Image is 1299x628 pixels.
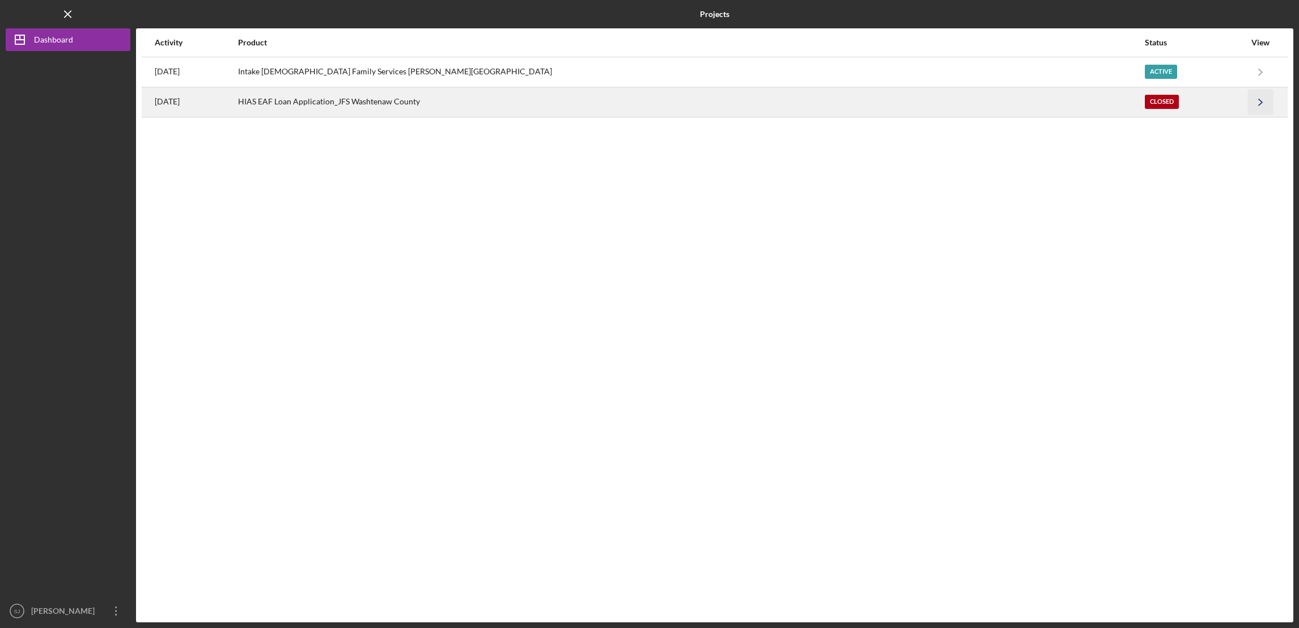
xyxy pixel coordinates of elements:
[238,38,1144,47] div: Product
[34,28,73,54] div: Dashboard
[1145,65,1177,79] div: Active
[6,28,130,51] button: Dashboard
[14,608,20,614] text: SJ
[155,67,180,76] time: 2024-12-28 04:31
[238,58,1144,86] div: Intake [DEMOGRAPHIC_DATA] Family Services [PERSON_NAME][GEOGRAPHIC_DATA]
[1246,38,1275,47] div: View
[700,10,729,19] b: Projects
[155,97,180,106] time: 2024-12-28 04:30
[1145,38,1245,47] div: Status
[6,600,130,622] button: SJ[PERSON_NAME]
[238,88,1144,116] div: HIAS EAF Loan Application_JFS Washtenaw County
[28,600,102,625] div: [PERSON_NAME]
[155,38,237,47] div: Activity
[1145,95,1179,109] div: Closed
